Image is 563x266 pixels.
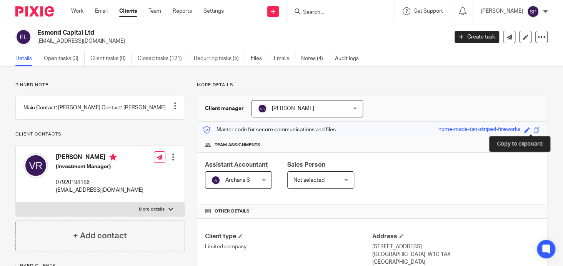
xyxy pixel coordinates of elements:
[56,179,143,186] p: 07920198186
[301,51,329,66] a: Notes (4)
[23,153,48,178] img: svg%3E
[173,7,192,15] a: Reports
[372,233,540,241] h4: Address
[15,51,38,66] a: Details
[438,125,520,134] div: home-made-tan-striped-fireworks
[90,51,132,66] a: Client tasks (0)
[138,51,188,66] a: Closed tasks (121)
[215,142,260,148] span: Team assignments
[372,258,540,266] p: [GEOGRAPHIC_DATA]
[15,82,185,88] p: Pinned note
[302,9,371,16] input: Search
[148,7,161,15] a: Team
[455,31,499,43] a: Create task
[413,8,443,14] span: Get Support
[139,206,165,212] p: More details
[119,7,137,15] a: Clients
[197,82,548,88] p: More details
[44,51,85,66] a: Open tasks (3)
[272,106,314,111] span: [PERSON_NAME]
[258,104,267,113] img: svg%3E
[205,105,244,112] h3: Client manager
[527,5,539,18] img: svg%3E
[56,186,143,194] p: [EMAIL_ADDRESS][DOMAIN_NAME]
[225,177,250,183] span: Archana S
[251,51,268,66] a: Files
[95,7,108,15] a: Email
[203,7,224,15] a: Settings
[56,153,143,163] h4: [PERSON_NAME]
[15,131,185,137] p: Client contacts
[194,51,245,66] a: Recurring tasks (5)
[205,162,268,168] span: Assistant Accountant
[274,51,295,66] a: Emails
[37,29,362,37] h2: Esmond Capital Ltd
[71,7,83,15] a: Work
[37,37,443,45] p: [EMAIL_ADDRESS][DOMAIN_NAME]
[73,230,127,242] h4: + Add contact
[56,163,143,171] h5: (Investment Manager)
[293,177,325,183] span: Not selected
[372,243,540,251] p: [STREET_ADDRESS]
[287,162,325,168] span: Sales Person
[15,29,32,45] img: svg%3E
[481,7,523,15] p: [PERSON_NAME]
[372,251,540,258] p: [GEOGRAPHIC_DATA], W1C 1AX
[109,153,117,161] i: Primary
[335,51,365,66] a: Audit logs
[211,176,220,185] img: svg%3E
[205,233,372,241] h4: Client type
[15,6,54,17] img: Pixie
[215,208,250,214] span: Other details
[203,126,336,134] p: Master code for secure communications and files
[205,243,372,251] p: Limited company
